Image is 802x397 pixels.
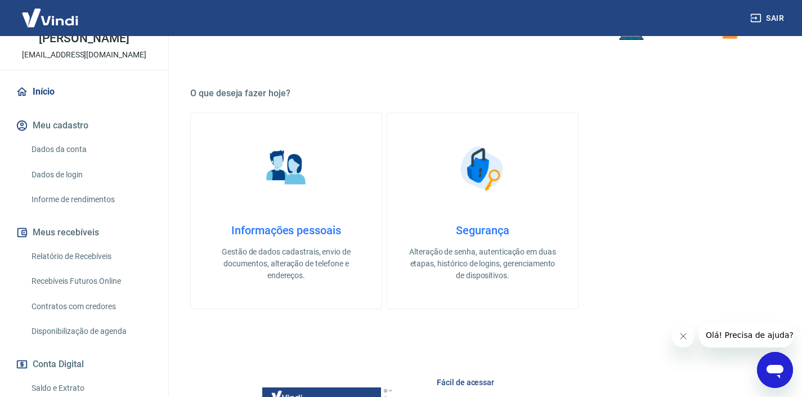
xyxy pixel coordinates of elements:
[757,352,793,388] iframe: Botão para abrir a janela de mensagens
[27,320,155,343] a: Disponibilização de agenda
[209,224,364,237] h4: Informações pessoais
[14,220,155,245] button: Meus recebíveis
[209,246,364,282] p: Gestão de dados cadastrais, envio de documentos, alteração de telefone e endereços.
[672,325,695,347] iframe: Fechar mensagem
[437,377,748,388] h6: Fácil de acessar
[405,224,560,237] h4: Segurança
[748,8,788,29] button: Sair
[258,140,315,197] img: Informações pessoais
[14,1,87,35] img: Vindi
[699,323,793,347] iframe: Mensagem da empresa
[27,138,155,161] a: Dados da conta
[190,113,382,309] a: Informações pessoaisInformações pessoaisGestão de dados cadastrais, envio de documentos, alteraçã...
[27,188,155,211] a: Informe de rendimentos
[14,113,155,138] button: Meu cadastro
[455,140,511,197] img: Segurança
[190,88,775,99] h5: O que deseja fazer hoje?
[14,352,155,377] button: Conta Digital
[39,33,129,44] p: [PERSON_NAME]
[405,246,560,282] p: Alteração de senha, autenticação em duas etapas, histórico de logins, gerenciamento de dispositivos.
[27,295,155,318] a: Contratos com credores
[387,113,579,309] a: SegurançaSegurançaAlteração de senha, autenticação em duas etapas, histórico de logins, gerenciam...
[27,270,155,293] a: Recebíveis Futuros Online
[14,79,155,104] a: Início
[27,245,155,268] a: Relatório de Recebíveis
[27,163,155,186] a: Dados de login
[22,49,146,61] p: [EMAIL_ADDRESS][DOMAIN_NAME]
[7,8,95,17] span: Olá! Precisa de ajuda?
